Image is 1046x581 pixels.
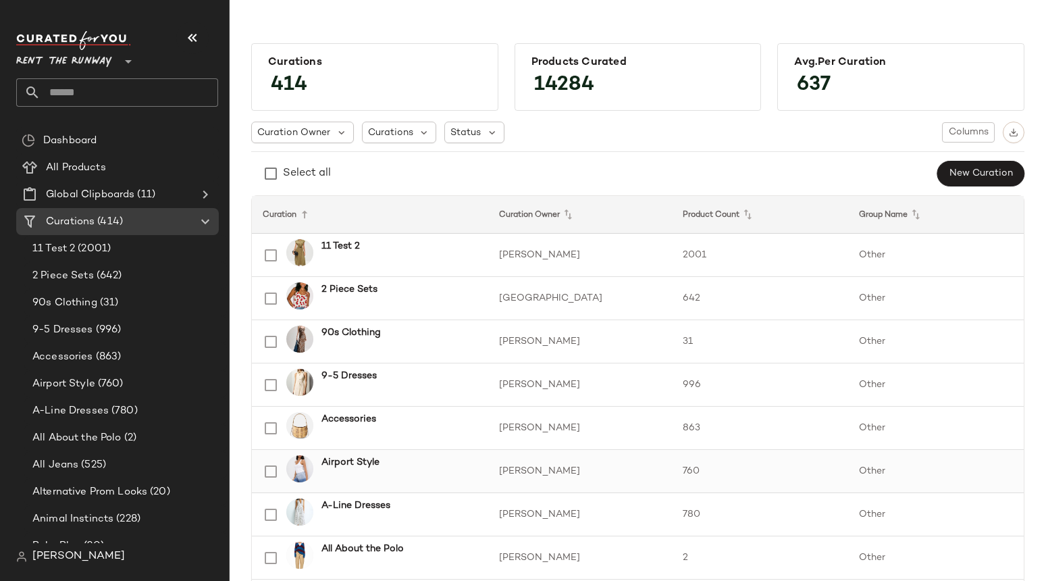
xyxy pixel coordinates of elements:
[488,234,672,277] td: [PERSON_NAME]
[672,196,847,234] th: Product Count
[109,403,138,419] span: (780)
[321,499,390,513] b: A-Line Dresses
[32,484,147,500] span: Alternative Prom Looks
[16,551,27,562] img: svg%3e
[672,450,847,493] td: 760
[672,493,847,536] td: 780
[32,549,125,565] span: [PERSON_NAME]
[286,326,313,353] img: SAO180.jpg
[488,536,672,580] td: [PERSON_NAME]
[257,61,321,109] span: 414
[488,493,672,536] td: [PERSON_NAME]
[93,349,122,365] span: (863)
[672,277,847,320] td: 642
[46,214,95,230] span: Curations
[848,196,1024,234] th: Group Name
[95,214,123,230] span: (414)
[286,542,313,569] img: RL236.jpg
[942,122,995,143] button: Columns
[368,126,413,140] span: Curations
[848,234,1024,277] td: Other
[283,166,331,182] div: Select all
[122,430,136,446] span: (2)
[32,538,81,554] span: Baby Blue
[488,277,672,320] td: [GEOGRAPHIC_DATA]
[848,277,1024,320] td: Other
[286,369,313,396] img: EDC45.jpg
[32,322,93,338] span: 9-5 Dresses
[32,511,113,527] span: Animal Instincts
[252,196,488,234] th: Curation
[286,412,313,439] img: VANBA1.jpg
[257,126,330,140] span: Curation Owner
[794,56,1008,69] div: Avg.per Curation
[848,320,1024,363] td: Other
[488,450,672,493] td: [PERSON_NAME]
[22,134,35,147] img: svg%3e
[46,160,106,176] span: All Products
[75,241,111,257] span: (2001)
[321,455,380,470] b: Airport Style
[81,538,104,554] span: (20)
[948,127,989,138] span: Columns
[46,187,134,203] span: Global Clipboards
[32,295,97,311] span: 90s Clothing
[32,403,109,419] span: A-Line Dresses
[488,363,672,407] td: [PERSON_NAME]
[78,457,106,473] span: (525)
[286,455,313,482] img: SPR10.jpg
[488,407,672,450] td: [PERSON_NAME]
[848,450,1024,493] td: Other
[321,239,360,253] b: 11 Test 2
[286,282,313,309] img: MUMA9.jpg
[32,430,122,446] span: All About the Polo
[848,493,1024,536] td: Other
[672,320,847,363] td: 31
[32,241,75,257] span: 11 Test 2
[95,376,124,392] span: (760)
[32,349,93,365] span: Accessories
[321,282,377,297] b: 2 Piece Sets
[32,457,78,473] span: All Jeans
[488,320,672,363] td: [PERSON_NAME]
[949,168,1013,179] span: New Curation
[521,61,608,109] span: 14284
[286,499,313,526] img: WWW53.jpg
[450,126,481,140] span: Status
[321,542,404,556] b: All About the Polo
[672,407,847,450] td: 863
[321,412,376,426] b: Accessories
[531,56,745,69] div: Products Curated
[94,268,122,284] span: (642)
[488,196,672,234] th: Curation Owner
[147,484,170,500] span: (20)
[286,239,313,266] img: BSH183.jpg
[32,376,95,392] span: Airport Style
[672,363,847,407] td: 996
[16,31,131,50] img: cfy_white_logo.C9jOOHJF.svg
[97,295,119,311] span: (31)
[848,363,1024,407] td: Other
[848,407,1024,450] td: Other
[93,322,122,338] span: (996)
[783,61,844,109] span: 637
[16,46,112,70] span: Rent the Runway
[672,234,847,277] td: 2001
[672,536,847,580] td: 2
[134,187,155,203] span: (11)
[937,161,1024,186] button: New Curation
[43,133,97,149] span: Dashboard
[321,369,377,383] b: 9-5 Dresses
[268,56,481,69] div: Curations
[113,511,140,527] span: (228)
[32,268,94,284] span: 2 Piece Sets
[1009,128,1018,137] img: svg%3e
[848,536,1024,580] td: Other
[321,326,381,340] b: 90s Clothing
